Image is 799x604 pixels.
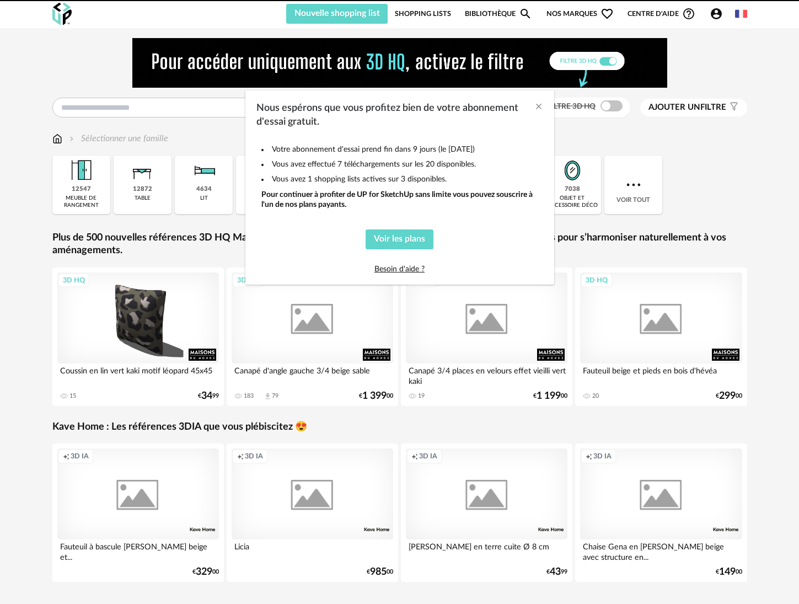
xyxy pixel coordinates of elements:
div: dialog [245,90,554,285]
button: Voir les plans [366,229,433,249]
button: Close [534,101,543,113]
span: Nous espérons que vous profitez bien de votre abonnement d'essai gratuit. [256,103,518,126]
a: Besoin d'aide ? [374,265,425,273]
span: Voir les plans [374,234,425,243]
li: Vous avez 1 shopping lists actives sur 3 disponibles. [261,174,538,184]
li: Vous avez effectué 7 téléchargements sur les 20 disponibles. [261,159,538,169]
div: Pour continuer à profiter de UP for SketchUp sans limite vous pouvez souscrire à l'un de nos plan... [261,190,538,210]
li: Votre abonnement d'essai prend fin dans 9 jours (le [DATE]) [261,145,538,154]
